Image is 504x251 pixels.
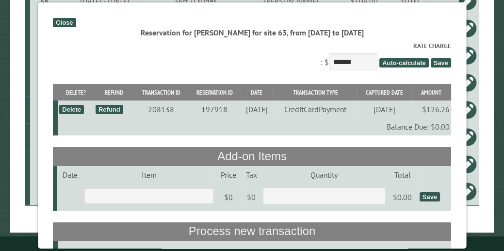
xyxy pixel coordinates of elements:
div: 2 [34,186,55,196]
td: CreditCardPayment [273,100,358,118]
td: $126.26 [411,100,451,118]
div: 57 [34,23,55,33]
td: Total [387,166,418,184]
div: 4 [34,50,55,60]
td: Price [215,166,242,184]
div: Reservation for [PERSON_NAME] for site 63, from [DATE] to [DATE] [53,27,451,38]
div: Refund [96,105,123,114]
div: 1 [34,132,55,142]
label: Rate Charge [53,41,451,50]
div: Save [420,192,440,201]
div: Close [53,18,76,27]
th: Amount [411,84,451,101]
td: Tax [241,166,261,184]
div: : $ [53,41,451,73]
th: Transaction ID [134,84,189,101]
th: Date [241,84,273,101]
div: 59 [34,78,55,87]
div: 25 [34,159,55,169]
td: Quantity [261,166,387,184]
th: Process new transaction [53,222,451,241]
td: [DATE] [241,100,273,118]
th: Add-on Items [53,147,451,166]
td: $0 [215,184,242,211]
th: Captured Date [358,84,411,101]
div: 63 [34,105,55,115]
td: [DATE] [358,100,411,118]
th: Transaction Type [273,84,358,101]
span: Save [431,58,451,67]
td: 208138 [134,100,189,118]
td: Item [83,166,215,184]
div: Delete [59,105,84,114]
span: Auto-calculate [379,58,429,67]
td: $0.00 [387,184,418,211]
td: 197918 [188,100,240,118]
th: Reservation ID [188,84,240,101]
th: Delete? [58,84,94,101]
td: $0 [241,184,261,211]
td: Balance Due: $0.00 [58,118,451,135]
td: Date [57,166,82,184]
th: Refund [94,84,134,101]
